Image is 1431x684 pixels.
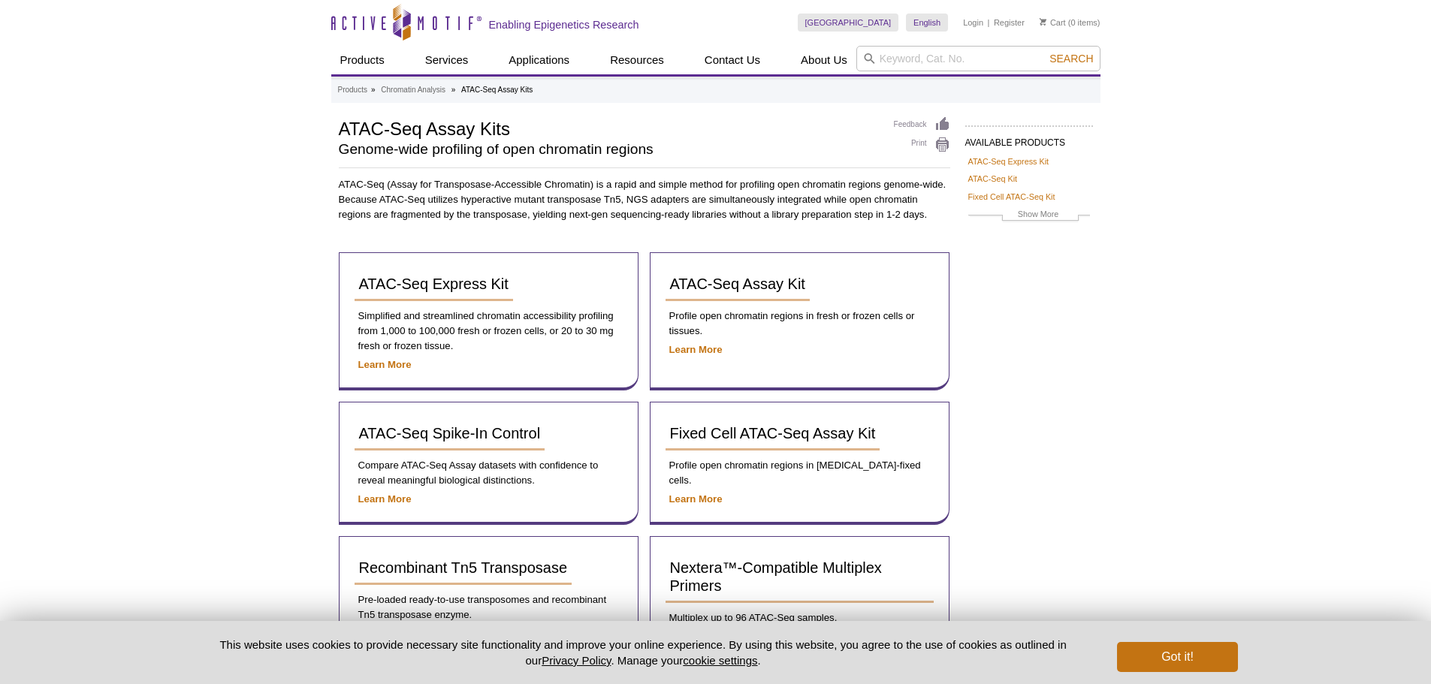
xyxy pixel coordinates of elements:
[338,83,367,97] a: Products
[968,155,1049,168] a: ATAC-Seq Express Kit
[669,493,723,505] a: Learn More
[355,592,623,622] p: Pre-loaded ready-to-use transposomes and recombinant Tn5 transposase enzyme.
[968,207,1090,224] a: Show More
[416,46,478,74] a: Services
[339,143,879,156] h2: Genome-wide profiling of open chromatin regions
[331,46,394,74] a: Products
[601,46,673,74] a: Resources
[339,177,950,222] p: ATAC-Seq (Assay for Transposase-Accessible Chromatin) is a rapid and simple method for profiling ...
[355,309,623,354] p: Simplified and streamlined chromatin accessibility profiling from 1,000 to 100,000 fresh or froze...
[666,458,934,488] p: Profile open chromatin regions in [MEDICAL_DATA]-fixed cells.
[359,559,568,576] span: Recombinant Tn5 Transposase
[670,276,805,292] span: ATAC-Seq Assay Kit
[666,417,880,450] a: Fixed Cell ATAC-Seq Assay Kit
[670,425,876,441] span: Fixed Cell ATAC-Seq Assay Kit
[968,190,1055,203] a: Fixed Cell ATAC-Seq Kit
[339,116,879,139] h1: ATAC-Seq Assay Kits
[994,17,1025,28] a: Register
[355,552,572,585] a: Recombinant Tn5 Transposase
[669,344,723,355] a: Learn More
[666,309,934,339] p: Profile open chromatin regions in fresh or frozen cells or tissues.
[359,276,509,292] span: ATAC-Seq Express Kit
[489,18,639,32] h2: Enabling Epigenetics Research
[359,425,541,441] span: ATAC-Seq Spike-In Control
[906,14,948,32] a: English
[500,46,578,74] a: Applications
[355,268,513,301] a: ATAC-Seq Express Kit
[355,417,545,450] a: ATAC-Seq Spike-In Control
[542,654,611,667] a: Privacy Policy
[894,137,950,153] a: Print
[798,14,899,32] a: [GEOGRAPHIC_DATA]
[666,610,934,625] p: Multiplex up to 96 ATAC-Seq samples.
[968,172,1018,185] a: ATAC-Seq Kit
[358,493,412,505] a: Learn More
[988,14,990,32] li: |
[963,17,983,28] a: Login
[683,654,757,667] button: cookie settings
[1040,14,1100,32] li: (0 items)
[670,559,882,594] span: Nextera™-Compatible Multiplex Primers
[666,268,810,301] a: ATAC-Seq Assay Kit
[894,116,950,133] a: Feedback
[1049,53,1093,65] span: Search
[1040,18,1046,26] img: Your Cart
[666,552,934,603] a: Nextera™-Compatible Multiplex Primers
[1117,642,1237,672] button: Got it!
[358,359,412,370] a: Learn More
[451,86,456,94] li: »
[381,83,445,97] a: Chromatin Analysis
[1045,52,1097,65] button: Search
[194,637,1093,668] p: This website uses cookies to provide necessary site functionality and improve your online experie...
[371,86,376,94] li: »
[461,86,533,94] li: ATAC-Seq Assay Kits
[1040,17,1066,28] a: Cart
[792,46,856,74] a: About Us
[355,458,623,488] p: Compare ATAC-Seq Assay datasets with confidence to reveal meaningful biological distinctions.
[965,125,1093,152] h2: AVAILABLE PRODUCTS
[856,46,1100,71] input: Keyword, Cat. No.
[696,46,769,74] a: Contact Us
